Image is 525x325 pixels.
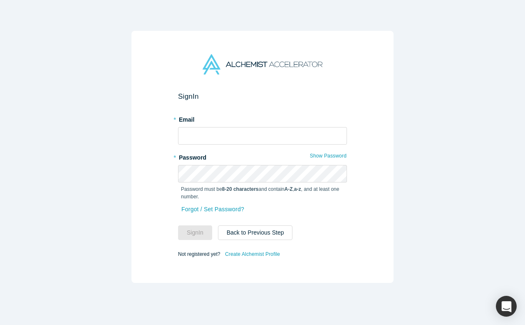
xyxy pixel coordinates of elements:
label: Email [178,112,347,124]
span: Not registered yet? [178,251,220,257]
img: Alchemist Accelerator Logo [203,54,322,75]
button: SignIn [178,225,212,240]
button: Back to Previous Step [218,225,293,240]
strong: a-z [294,186,301,192]
h2: Sign In [178,92,347,101]
a: Forgot / Set Password? [181,202,245,217]
strong: 8-20 characters [222,186,259,192]
label: Password [178,150,347,162]
p: Password must be and contain , , and at least one number. [181,185,344,200]
button: Show Password [310,150,347,161]
a: Create Alchemist Profile [225,249,280,260]
strong: A-Z [285,186,293,192]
